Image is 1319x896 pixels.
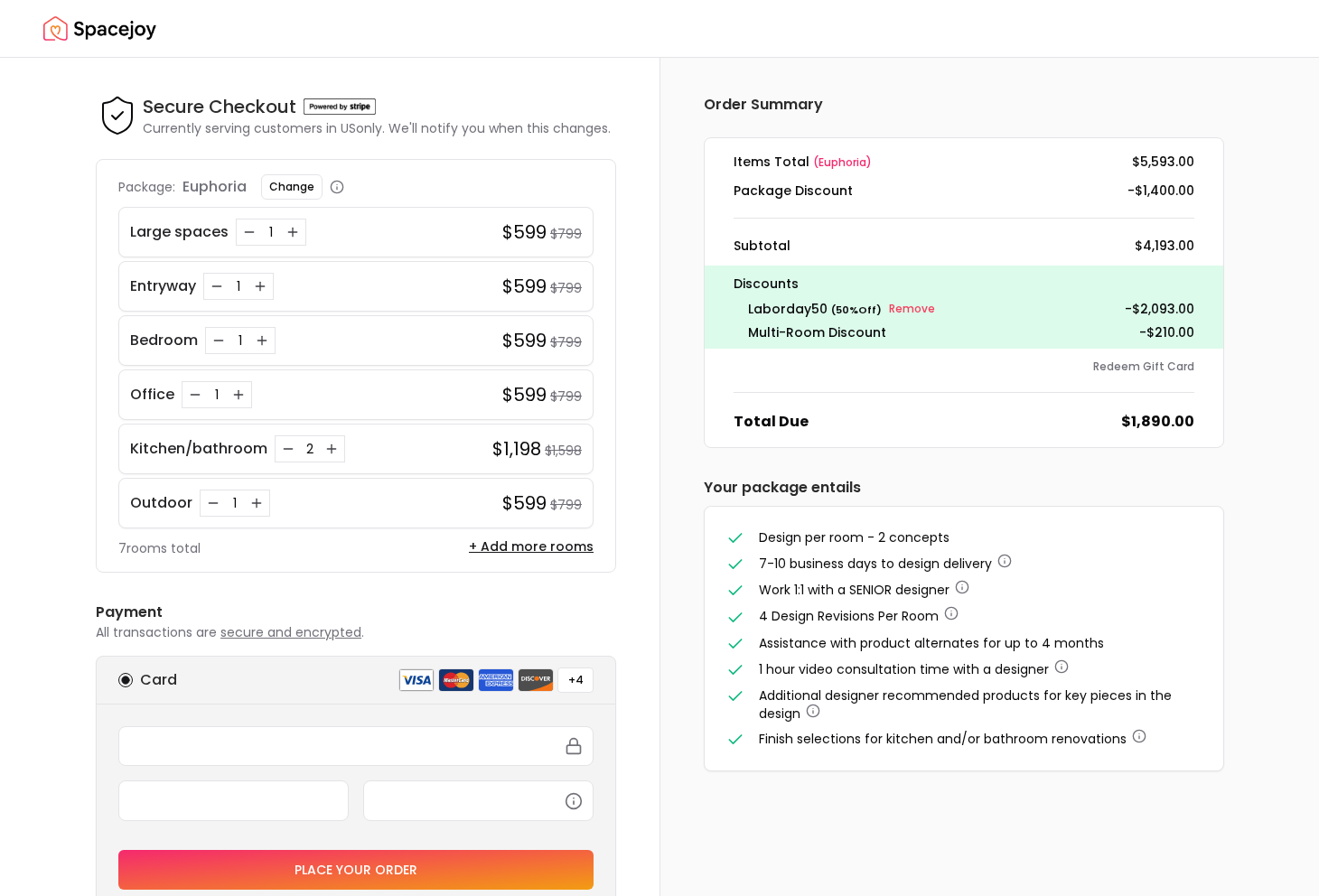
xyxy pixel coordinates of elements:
button: Change [261,174,323,200]
small: $799 [550,496,582,514]
small: $1,598 [545,442,582,460]
a: Spacejoy [43,11,156,47]
button: Decrease quantity for Office [186,386,204,404]
div: 1 [262,223,280,241]
button: Increase quantity for Large spaces [284,223,302,241]
span: secure and encrypted [220,623,361,641]
span: Finish selections for kitchen and/or bathroom renovations [759,730,1127,748]
p: 7 rooms total [118,539,201,557]
h4: $599 [502,382,547,407]
button: Decrease quantity for Entryway [208,277,226,295]
p: Discounts [734,273,1194,294]
h4: $599 [502,219,547,245]
img: discover [518,668,554,692]
dd: -$1,400.00 [1127,182,1194,200]
dt: Total Due [734,411,809,433]
h4: $599 [502,328,547,353]
dd: $5,593.00 [1132,153,1194,171]
div: 1 [229,277,248,295]
dd: -$210.00 [1139,323,1194,341]
span: Work 1:1 with a SENIOR designer [759,581,949,599]
small: $799 [550,333,582,351]
div: 1 [226,494,244,512]
div: 1 [208,386,226,404]
dt: Subtotal [734,237,790,255]
p: Entryway [130,275,196,297]
img: mastercard [438,668,474,692]
p: All transactions are . [96,623,616,641]
button: Decrease quantity for Bedroom [210,331,228,350]
h4: $1,198 [492,436,541,462]
button: Decrease quantity for Large spaces [240,223,258,241]
img: visa [398,668,435,692]
h4: $599 [502,274,547,299]
iframe: Secure expiration date input frame [130,792,337,808]
p: Currently serving customers in US only. We'll notify you when this changes. [143,119,611,137]
button: Decrease quantity for Outdoor [204,494,222,512]
dt: Package Discount [734,182,853,200]
p: - $2,093.00 [1125,298,1194,320]
p: Large spaces [130,221,229,243]
dd: $1,890.00 [1121,411,1194,433]
span: Assistance with product alternates for up to 4 months [759,634,1104,652]
button: +4 [557,667,594,693]
button: Increase quantity for Bedroom [253,331,271,350]
dd: $4,193.00 [1135,237,1194,255]
span: Additional designer recommended products for key pieces in the design [759,686,1172,723]
h6: Payment [96,602,616,623]
img: Spacejoy Logo [43,11,156,47]
button: Decrease quantity for Kitchen/bathroom [279,440,297,458]
div: 2 [301,440,319,458]
img: american express [478,668,514,692]
button: Place your order [118,850,594,890]
h6: Your package entails [704,477,1224,499]
h6: Card [140,669,177,691]
span: 1 hour video consultation time with a designer [759,660,1049,678]
dt: Items Total [734,153,872,171]
span: Design per room - 2 concepts [759,528,949,546]
small: ( 50 % Off) [831,303,882,317]
div: 1 [231,331,249,350]
small: $799 [550,225,582,243]
span: 4 Design Revisions Per Room [759,607,939,625]
button: + Add more rooms [469,537,594,555]
span: 7-10 business days to design delivery [759,555,992,573]
span: laborday50 [748,300,828,318]
p: Kitchen/bathroom [130,438,267,460]
p: Outdoor [130,492,192,514]
small: Remove [889,302,935,316]
small: $799 [550,279,582,297]
h4: Secure Checkout [143,94,296,119]
p: euphoria [182,176,247,198]
button: Increase quantity for Kitchen/bathroom [323,440,341,458]
dt: Multi-Room Discount [748,323,886,341]
p: Package: [118,178,175,196]
button: Increase quantity for Outdoor [248,494,266,512]
h4: $599 [502,490,547,516]
iframe: Secure card number input frame [130,738,582,754]
h6: Order Summary [704,94,1224,116]
button: Redeem Gift Card [1093,359,1194,374]
p: Bedroom [130,330,198,351]
small: $799 [550,387,582,406]
img: Powered by stripe [304,98,376,115]
p: Office [130,384,174,406]
button: Increase quantity for Office [229,386,248,404]
button: Increase quantity for Entryway [251,277,269,295]
span: ( euphoria ) [813,154,872,170]
iframe: Secure CVC input frame [375,792,582,808]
